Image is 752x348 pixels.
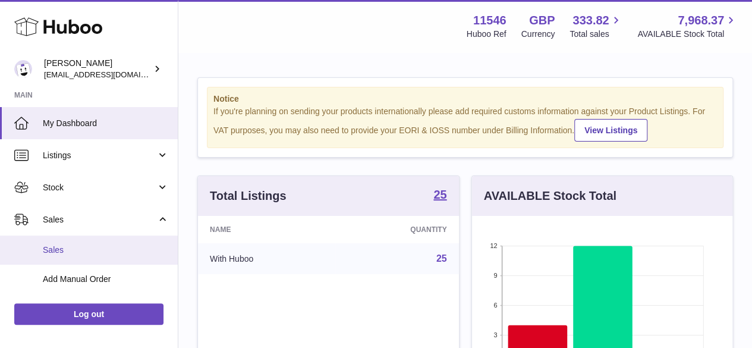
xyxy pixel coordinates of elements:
[43,118,169,129] span: My Dashboard
[335,216,458,243] th: Quantity
[433,189,446,203] a: 25
[467,29,506,40] div: Huboo Ref
[43,214,156,225] span: Sales
[529,12,555,29] strong: GBP
[43,244,169,256] span: Sales
[637,29,738,40] span: AVAILABLE Stock Total
[433,189,446,200] strong: 25
[574,119,647,142] a: View Listings
[521,29,555,40] div: Currency
[44,70,175,79] span: [EMAIL_ADDRESS][DOMAIN_NAME]
[43,150,156,161] span: Listings
[678,12,724,29] span: 7,968.37
[484,188,616,204] h3: AVAILABLE Stock Total
[43,274,169,285] span: Add Manual Order
[14,303,163,325] a: Log out
[572,12,609,29] span: 333.82
[569,12,622,40] a: 333.82 Total sales
[490,242,497,249] text: 12
[213,93,717,105] strong: Notice
[493,331,497,338] text: 3
[569,29,622,40] span: Total sales
[213,106,717,142] div: If you're planning on sending your products internationally please add required customs informati...
[44,58,151,80] div: [PERSON_NAME]
[637,12,738,40] a: 7,968.37 AVAILABLE Stock Total
[43,182,156,193] span: Stock
[473,12,506,29] strong: 11546
[493,272,497,279] text: 9
[14,60,32,78] img: internalAdmin-11546@internal.huboo.com
[198,243,335,274] td: With Huboo
[210,188,287,204] h3: Total Listings
[198,216,335,243] th: Name
[436,253,447,264] a: 25
[493,302,497,309] text: 6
